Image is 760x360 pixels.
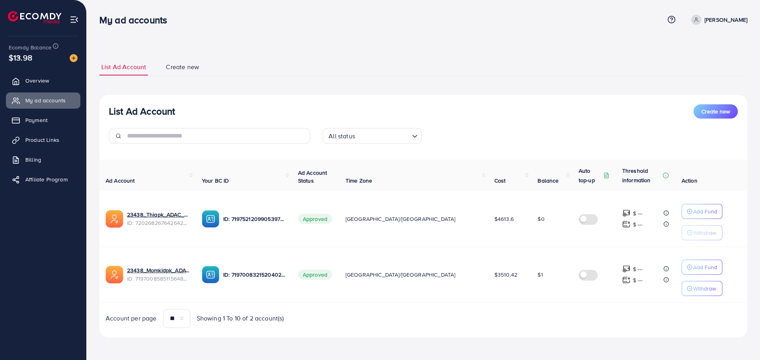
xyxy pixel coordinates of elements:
span: My ad accounts [25,96,66,104]
span: [GEOGRAPHIC_DATA]/[GEOGRAPHIC_DATA] [346,215,456,223]
img: top-up amount [622,265,631,273]
p: Threshold information [622,166,661,185]
a: Payment [6,112,80,128]
a: Overview [6,73,80,89]
span: Showing 1 To 10 of 2 account(s) [197,314,284,323]
div: <span class='underline'>23438_Momkidpk_ADAC_1675684161705</span></br>7197008585115648001 [127,266,189,283]
span: $1 [538,271,543,279]
a: 23438_Momkidpk_ADAC_1675684161705 [127,266,189,274]
a: Billing [6,152,80,168]
img: ic-ads-acc.e4c84228.svg [106,210,123,228]
span: Time Zone [346,177,372,185]
p: ID: 7197521209905397762 [223,214,285,224]
a: My ad accounts [6,92,80,108]
span: Your BC ID [202,177,229,185]
span: Ad Account [106,177,135,185]
img: top-up amount [622,276,631,284]
img: image [70,54,78,62]
button: Add Fund [682,260,722,275]
span: Balance [538,177,559,185]
button: Withdraw [682,281,722,296]
span: Create new [701,107,730,115]
span: $4613.6 [494,215,514,223]
span: Cost [494,177,506,185]
p: [PERSON_NAME] [705,15,747,25]
input: Search for option [357,129,409,142]
a: [PERSON_NAME] [688,15,747,25]
img: ic-ba-acc.ded83a64.svg [202,210,219,228]
span: Create new [166,62,199,72]
div: <span class='underline'>23438_Thiapk_ADAC_1677011044986</span></br>7202682676426424321 [127,211,189,227]
span: [GEOGRAPHIC_DATA]/[GEOGRAPHIC_DATA] [346,271,456,279]
h3: List Ad Account [109,106,175,117]
img: ic-ba-acc.ded83a64.svg [202,266,219,283]
p: $ --- [633,264,643,274]
img: logo [8,11,61,23]
button: Withdraw [682,225,722,240]
iframe: Chat [726,324,754,354]
img: menu [70,15,79,24]
span: Approved [298,270,332,280]
span: Ecomdy Balance [9,43,51,51]
img: top-up amount [622,209,631,217]
p: $ --- [633,275,643,285]
p: Withdraw [693,284,716,293]
a: 23438_Thiapk_ADAC_1677011044986 [127,211,189,219]
button: Add Fund [682,204,722,219]
p: Auto top-up [579,166,602,185]
span: $0 [538,215,544,223]
p: $ --- [633,220,643,229]
a: Product Links [6,132,80,148]
div: Search for option [323,128,422,144]
p: Add Fund [693,262,717,272]
img: top-up amount [622,220,631,228]
span: Account per page [106,314,157,323]
p: Add Fund [693,207,717,216]
span: Overview [25,77,49,85]
span: ID: 7202682676426424321 [127,219,189,227]
button: Create new [693,104,738,119]
a: Affiliate Program [6,172,80,187]
span: Ad Account Status [298,169,327,185]
h3: My ad accounts [99,14,173,26]
span: Approved [298,214,332,224]
span: Action [682,177,697,185]
p: $ --- [633,209,643,218]
span: Payment [25,116,47,124]
span: Billing [25,156,41,164]
span: Product Links [25,136,59,144]
span: $3510.42 [494,271,517,279]
p: ID: 7197008321520402434 [223,270,285,279]
span: $13.98 [9,52,32,63]
p: Withdraw [693,228,716,237]
span: Affiliate Program [25,175,68,183]
img: ic-ads-acc.e4c84228.svg [106,266,123,283]
span: ID: 7197008585115648001 [127,275,189,283]
span: List Ad Account [101,62,146,72]
span: All status [327,130,357,142]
